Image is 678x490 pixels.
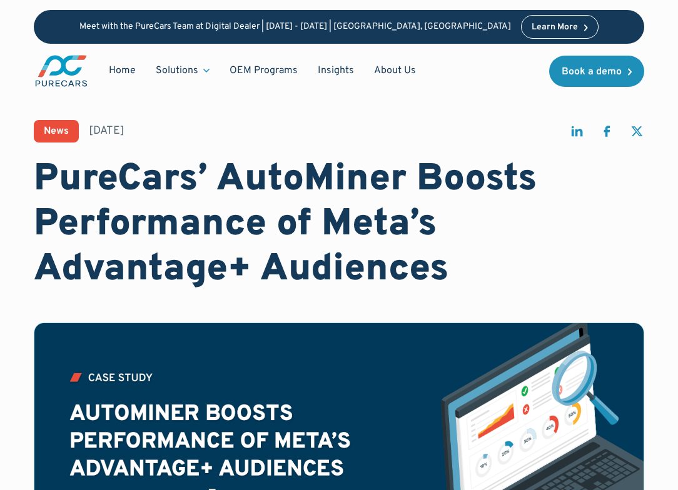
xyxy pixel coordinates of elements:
[549,56,644,87] a: Book a demo
[599,124,614,144] a: share on facebook
[34,54,89,88] img: purecars logo
[562,67,622,77] div: Book a demo
[569,124,584,144] a: share on linkedin
[34,157,644,292] h1: PureCars’ AutoMiner Boosts Performance of Meta’s Advantage+ Audiences
[146,59,220,82] div: Solutions
[629,124,644,144] a: share on twitter
[89,123,124,139] div: [DATE]
[44,126,69,136] div: News
[308,59,364,82] a: Insights
[521,15,599,39] a: Learn More
[220,59,308,82] a: OEM Programs
[156,64,198,77] div: Solutions
[79,22,511,32] p: Meet with the PureCars Team at Digital Dealer | [DATE] - [DATE] | [GEOGRAPHIC_DATA], [GEOGRAPHIC_...
[532,23,578,32] div: Learn More
[34,54,89,88] a: main
[99,59,146,82] a: Home
[364,59,426,82] a: About Us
